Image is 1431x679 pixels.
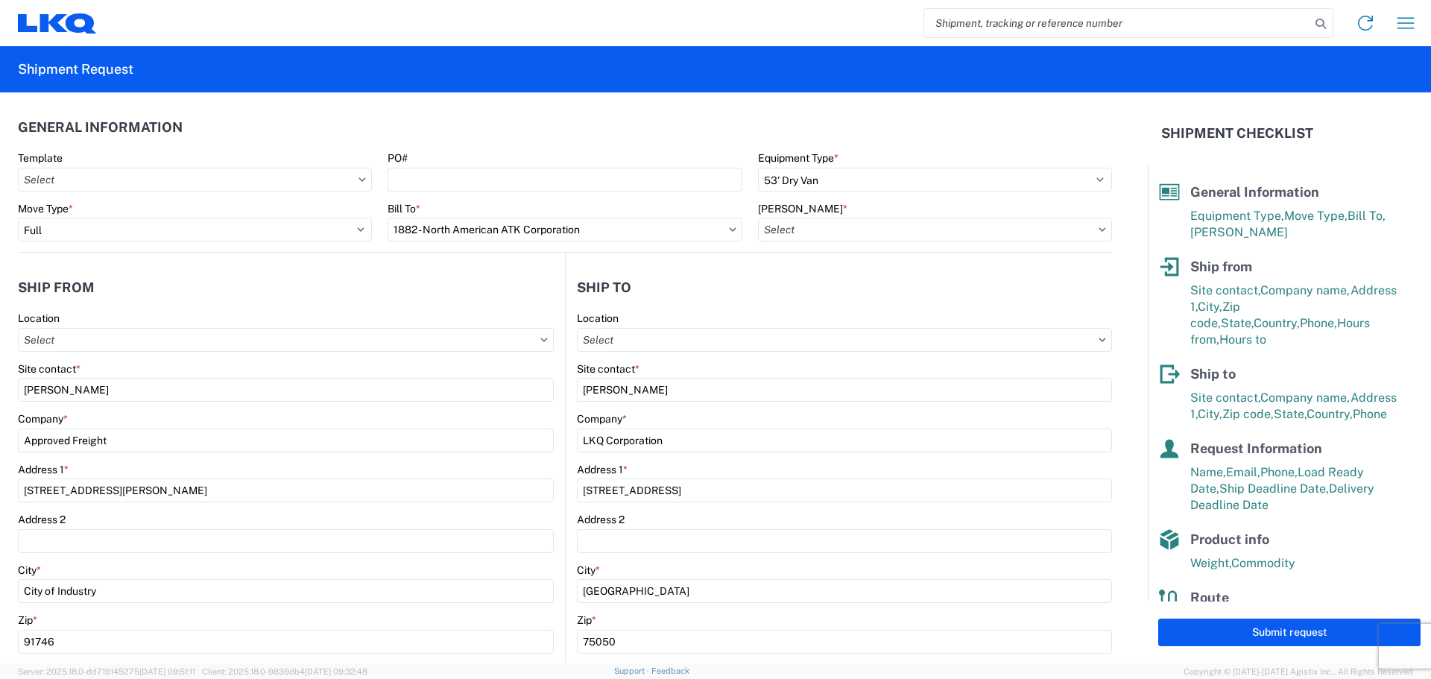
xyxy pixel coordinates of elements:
[1190,590,1229,605] span: Route
[1300,316,1337,330] span: Phone,
[1190,391,1260,405] span: Site contact,
[1222,407,1274,421] span: Zip code,
[1226,465,1260,479] span: Email,
[1254,316,1300,330] span: Country,
[577,613,596,627] label: Zip
[577,513,625,526] label: Address 2
[1260,283,1351,297] span: Company name,
[1184,665,1413,678] span: Copyright © [DATE]-[DATE] Agistix Inc., All Rights Reserved
[1198,300,1222,314] span: City,
[18,412,68,426] label: Company
[305,667,367,676] span: [DATE] 09:32:48
[1190,283,1260,297] span: Site contact,
[1353,407,1387,421] span: Phone
[1219,332,1266,347] span: Hours to
[577,412,627,426] label: Company
[651,666,689,675] a: Feedback
[1158,619,1421,646] button: Submit request
[388,151,408,165] label: PO#
[1231,556,1295,570] span: Commodity
[614,666,651,675] a: Support
[18,60,133,78] h2: Shipment Request
[18,667,195,676] span: Server: 2025.18.0-dd719145275
[1190,440,1322,456] span: Request Information
[577,362,639,376] label: Site contact
[18,202,73,215] label: Move Type
[1260,391,1351,405] span: Company name,
[1190,184,1319,200] span: General Information
[202,667,367,676] span: Client: 2025.18.0-9839db4
[18,613,37,627] label: Zip
[758,218,1112,241] input: Select
[1307,407,1353,421] span: Country,
[18,328,554,352] input: Select
[388,202,420,215] label: Bill To
[18,513,66,526] label: Address 2
[577,328,1112,352] input: Select
[1198,407,1222,421] span: City,
[1274,407,1307,421] span: State,
[18,120,183,135] h2: General Information
[18,362,80,376] label: Site contact
[1348,209,1386,223] span: Bill To,
[758,202,847,215] label: [PERSON_NAME]
[577,563,600,577] label: City
[1190,209,1284,223] span: Equipment Type,
[924,9,1310,37] input: Shipment, tracking or reference number
[1161,124,1313,142] h2: Shipment Checklist
[18,280,95,295] h2: Ship from
[577,280,631,295] h2: Ship to
[1190,465,1226,479] span: Name,
[18,312,60,325] label: Location
[18,563,41,577] label: City
[18,151,63,165] label: Template
[1190,225,1288,239] span: [PERSON_NAME]
[1221,316,1254,330] span: State,
[577,463,628,476] label: Address 1
[1260,465,1298,479] span: Phone,
[758,151,838,165] label: Equipment Type
[1190,556,1231,570] span: Weight,
[388,218,742,241] input: Select
[1219,481,1329,496] span: Ship Deadline Date,
[1190,259,1252,274] span: Ship from
[1190,366,1236,382] span: Ship to
[1284,209,1348,223] span: Move Type,
[18,463,69,476] label: Address 1
[1190,531,1269,547] span: Product info
[577,312,619,325] label: Location
[18,168,372,192] input: Select
[139,667,195,676] span: [DATE] 09:51:11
